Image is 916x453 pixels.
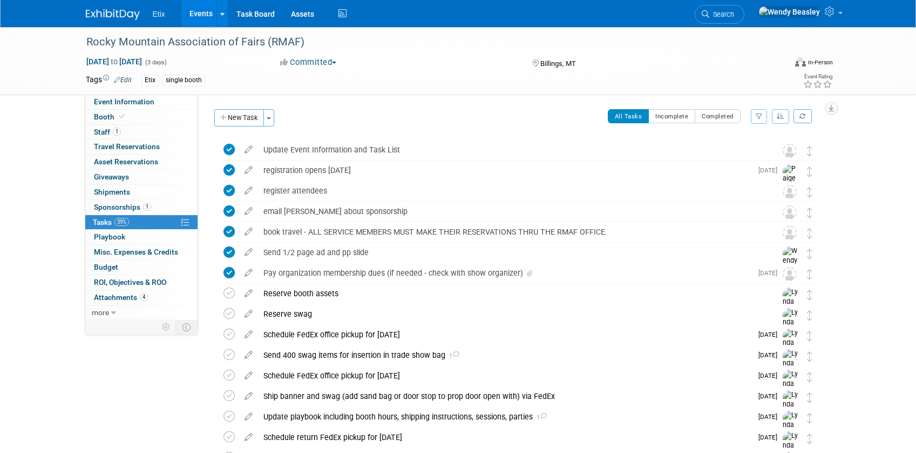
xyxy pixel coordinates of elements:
i: Move task [807,392,812,403]
a: edit [239,309,258,319]
span: [DATE] [758,269,783,277]
button: Committed [276,57,341,68]
img: Unassigned [783,205,797,219]
img: Lynda Garcia [783,288,799,326]
div: Event Format [722,56,833,72]
span: ROI, Objectives & ROO [94,278,166,287]
span: Asset Reservations [94,157,158,166]
i: Move task [807,331,812,341]
img: Wendy Beasley [783,247,799,285]
img: Unassigned [783,185,797,199]
i: Move task [807,290,812,300]
a: edit [239,412,258,422]
div: Update playbook including booth hours, shipping instructions, sessions, parties [258,408,752,426]
a: edit [239,268,258,278]
a: edit [239,330,258,339]
span: 1 [143,203,151,211]
span: Giveaways [94,172,129,181]
span: Misc. Expenses & Credits [94,248,178,256]
img: Lynda Garcia [783,329,799,367]
button: Incomplete [648,109,695,123]
div: Schedule return FedEx pickup for [DATE] [258,428,752,447]
img: Lynda Garcia [783,308,799,347]
div: single booth [162,75,205,86]
i: Move task [807,351,812,362]
a: Attachments4 [85,290,198,305]
span: Billings, MT [540,59,576,68]
a: Misc. Expenses & Credits [85,245,198,259]
span: [DATE] [DATE] [86,57,143,66]
button: Completed [695,109,741,123]
span: [DATE] [758,331,783,338]
span: Search [709,10,734,18]
span: [DATE] [758,372,783,379]
a: Edit [114,76,132,84]
img: Unassigned [783,226,797,240]
div: email [PERSON_NAME] about sponsorship [258,202,761,221]
span: to [109,57,119,66]
a: edit [239,289,258,298]
td: Toggle Event Tabs [175,320,198,334]
span: 4 [140,293,148,301]
a: edit [239,248,258,257]
span: 1 [113,128,121,136]
a: edit [239,186,258,196]
img: Format-Inperson.png [795,58,806,66]
a: edit [239,432,258,442]
a: edit [239,227,258,237]
span: [DATE] [758,351,783,359]
img: Paige Redden [783,164,799,203]
i: Move task [807,166,812,177]
a: more [85,305,198,320]
a: edit [239,371,258,381]
div: register attendees [258,182,761,200]
a: edit [239,391,258,401]
div: Rocky Mountain Association of Fairs (RMAF) [83,32,770,52]
td: Tags [86,74,132,86]
i: Booth reservation complete [119,114,125,119]
div: Schedule FedEx office pickup for [DATE] [258,367,752,385]
i: Move task [807,146,812,156]
div: Reserve booth assets [258,284,761,303]
span: more [92,308,109,317]
a: Refresh [793,109,812,123]
button: New Task [214,109,264,126]
span: Etix [153,10,165,18]
div: Etix [141,75,159,86]
i: Move task [807,187,812,197]
div: registration opens [DATE] [258,161,752,179]
a: Travel Reservations [85,139,198,154]
span: Playbook [94,232,125,241]
a: edit [239,206,258,216]
a: ROI, Objectives & ROO [85,275,198,290]
a: Staff1 [85,125,198,139]
a: Playbook [85,230,198,244]
div: Reserve swag [258,305,761,323]
img: Lynda Garcia [783,411,799,449]
img: Unassigned [783,267,797,281]
a: Shipments [85,185,198,199]
div: Ship banner and swag (add sand bag or door stop to prop door open with) via FedEx [258,387,752,405]
span: Travel Reservations [94,142,160,151]
span: (3 days) [144,59,167,66]
i: Move task [807,249,812,259]
span: Budget [94,263,118,271]
div: Event Rating [803,74,832,79]
img: ExhibitDay [86,9,140,20]
span: Attachments [94,293,148,302]
span: [DATE] [758,166,783,174]
i: Move task [807,228,812,238]
span: 39% [114,218,129,226]
span: Shipments [94,188,130,196]
a: edit [239,145,258,155]
a: Booth [85,110,198,124]
a: Tasks39% [85,215,198,230]
div: book travel - ALL SERVICE MEMBERS MUST MAKE THEIR RESERVATIONS THRU THE RMAF OFFICE. [258,223,761,241]
i: Move task [807,269,812,279]
span: Booth [94,112,127,121]
button: All Tasks [608,109,649,123]
a: Search [695,5,744,24]
a: Budget [85,260,198,275]
a: Sponsorships1 [85,200,198,215]
span: Sponsorships [94,203,151,211]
